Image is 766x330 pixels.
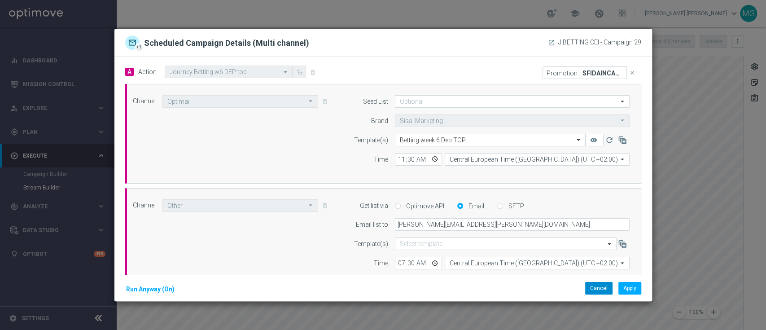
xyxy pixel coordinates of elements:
[445,153,630,166] input: Select time zone
[618,282,641,295] button: Apply
[618,257,627,269] i: arrow_drop_down
[548,39,555,46] a: launch
[506,202,524,210] label: SFTP
[360,202,388,210] label: Get list via
[604,136,613,145] i: refresh
[144,38,309,50] h2: Scheduled Campaign Details (Multi channel)
[618,96,627,107] i: arrow_drop_down
[618,115,627,126] i: arrow_drop_down
[125,284,175,295] button: Run Anyway (On)
[395,134,586,146] ng-select: Betting week 6 Dep TOP
[395,95,630,108] input: Optional
[354,240,388,248] label: Template(s)
[558,39,641,46] span: J BETTING CEI - Campaign 29
[133,97,156,105] label: Channel
[543,66,639,79] div: SFIDAINCAMPO15
[135,43,144,52] div: +1
[627,66,639,79] button: close
[133,202,156,209] label: Channel
[363,98,388,106] label: Seed List
[404,202,444,210] label: Optimove API
[547,69,579,76] p: Promotion:
[306,96,315,107] i: arrow_drop_down
[374,260,388,267] label: Time
[165,66,293,78] ng-select: Journey Betting w6 DEP top
[125,68,134,76] span: A
[138,68,157,76] label: Action
[582,69,623,76] p: SFIDAINCAMPO15
[354,136,388,144] label: Template(s)
[445,257,630,269] input: Select time zone
[466,202,484,210] label: Email
[629,70,635,76] i: close
[374,156,388,163] label: Time
[618,154,627,165] i: arrow_drop_down
[306,200,315,211] i: arrow_drop_down
[356,221,388,229] label: Email list to
[585,282,613,295] button: Cancel
[371,117,388,125] label: Brand
[604,134,617,146] button: refresh
[395,218,630,231] input: Enter email address, use comma to separate multiple Emails
[590,136,597,144] i: remove_red_eye
[586,134,604,146] button: remove_red_eye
